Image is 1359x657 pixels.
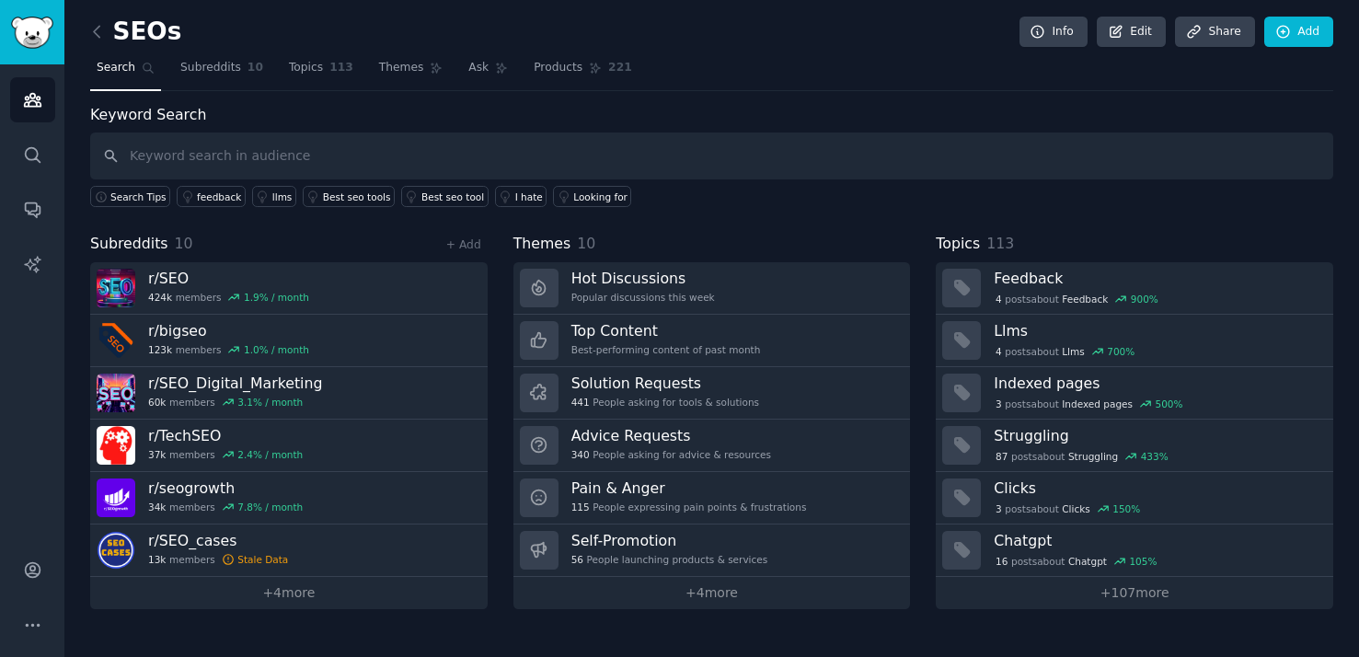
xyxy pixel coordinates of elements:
button: Search Tips [90,186,170,207]
span: 16 [996,555,1008,568]
span: Topics [936,233,980,256]
div: 2.4 % / month [237,448,303,461]
div: Best-performing content of past month [571,343,761,356]
h3: Self-Promotion [571,531,768,550]
span: 115 [571,501,590,513]
span: 10 [175,235,193,252]
a: Themes [373,53,450,91]
span: 37k [148,448,166,461]
a: Advice Requests340People asking for advice & resources [513,420,911,472]
a: Llms4postsaboutLlms700% [936,315,1333,367]
a: +4more [513,577,911,609]
h3: r/ SEO_cases [148,531,288,550]
a: Clicks3postsaboutClicks150% [936,472,1333,524]
h3: r/ seogrowth [148,478,303,498]
div: 7.8 % / month [237,501,303,513]
div: 900 % [1131,293,1158,305]
a: Self-Promotion56People launching products & services [513,524,911,577]
div: Stale Data [237,553,288,566]
a: Add [1264,17,1333,48]
h3: Pain & Anger [571,478,807,498]
span: Topics [289,60,323,76]
h3: r/ bigseo [148,321,309,340]
span: 4 [996,293,1002,305]
h3: Feedback [994,269,1320,288]
span: Search [97,60,135,76]
span: Clicks [1062,502,1090,515]
div: People expressing pain points & frustrations [571,501,807,513]
a: Best seo tool [401,186,489,207]
a: Edit [1097,17,1166,48]
div: post s about [994,448,1169,465]
div: Best seo tools [323,190,391,203]
a: Subreddits10 [174,53,270,91]
h3: r/ SEO_Digital_Marketing [148,374,322,393]
a: r/SEO424kmembers1.9% / month [90,262,488,315]
a: r/SEO_cases13kmembersStale Data [90,524,488,577]
span: 424k [148,291,172,304]
a: Search [90,53,161,91]
div: 105 % [1129,555,1157,568]
div: 700 % [1107,345,1134,358]
span: 3 [996,502,1002,515]
div: Popular discussions this week [571,291,715,304]
span: 34k [148,501,166,513]
div: members [148,396,322,409]
h3: Top Content [571,321,761,340]
div: 150 % [1112,502,1140,515]
h3: Clicks [994,478,1320,498]
div: members [148,343,309,356]
h3: Solution Requests [571,374,759,393]
span: Struggling [1068,450,1118,463]
div: llms [272,190,293,203]
div: members [148,553,288,566]
a: Share [1175,17,1254,48]
div: post s about [994,553,1158,570]
span: Chatgpt [1068,555,1107,568]
img: bigseo [97,321,135,360]
a: r/TechSEO37kmembers2.4% / month [90,420,488,472]
a: Feedback4postsaboutFeedback900% [936,262,1333,315]
div: post s about [994,343,1136,360]
div: 3.1 % / month [237,396,303,409]
a: Ask [462,53,514,91]
input: Keyword search in audience [90,133,1333,179]
div: I hate [515,190,543,203]
img: TechSEO [97,426,135,465]
span: 3 [996,398,1002,410]
a: Solution Requests441People asking for tools & solutions [513,367,911,420]
a: + Add [446,238,481,251]
div: Looking for [573,190,628,203]
div: members [148,501,303,513]
a: Info [1019,17,1088,48]
img: GummySearch logo [11,17,53,49]
a: Pain & Anger115People expressing pain points & frustrations [513,472,911,524]
a: feedback [177,186,246,207]
div: post s about [994,291,1159,307]
a: Hot DiscussionsPopular discussions this week [513,262,911,315]
span: 13k [148,553,166,566]
a: Best seo tools [303,186,395,207]
span: Search Tips [110,190,167,203]
h3: Advice Requests [571,426,771,445]
div: post s about [994,501,1142,517]
div: 1.0 % / month [244,343,309,356]
span: 113 [986,235,1014,252]
img: SEO_cases [97,531,135,570]
span: Themes [513,233,571,256]
a: r/bigseo123kmembers1.0% / month [90,315,488,367]
a: Products221 [527,53,638,91]
div: People asking for tools & solutions [571,396,759,409]
a: Top ContentBest-performing content of past month [513,315,911,367]
a: r/SEO_Digital_Marketing60kmembers3.1% / month [90,367,488,420]
span: Ask [468,60,489,76]
h2: SEOs [90,17,181,47]
span: Indexed pages [1062,398,1133,410]
span: 123k [148,343,172,356]
img: seogrowth [97,478,135,517]
span: 56 [571,553,583,566]
h3: Hot Discussions [571,269,715,288]
a: Looking for [553,186,631,207]
span: 113 [329,60,353,76]
h3: Chatgpt [994,531,1320,550]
